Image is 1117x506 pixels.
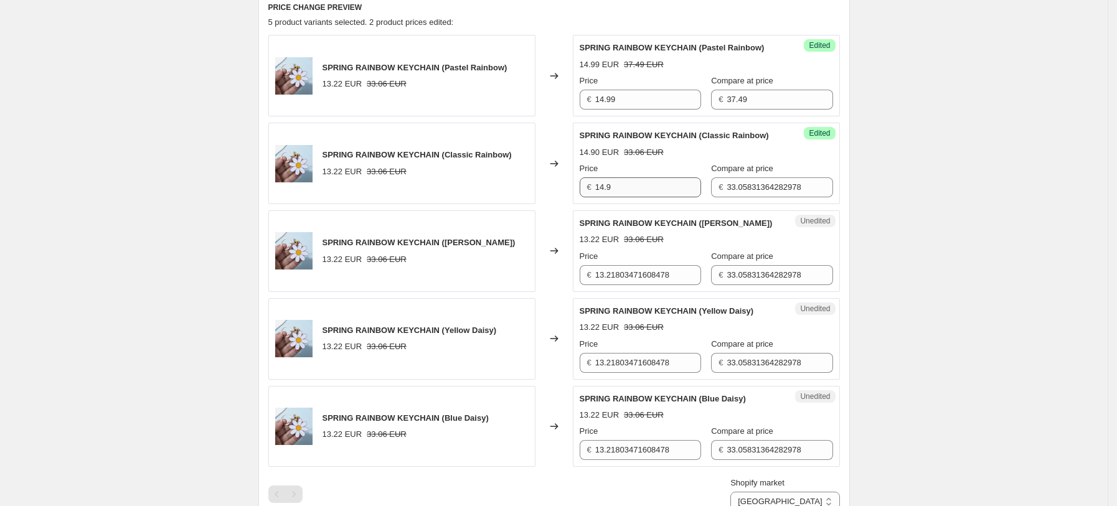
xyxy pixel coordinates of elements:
span: SPRING RAINBOW KEYCHAIN (Blue Daisy) [580,394,746,403]
span: € [719,182,723,192]
span: SPRING RAINBOW KEYCHAIN (Pastel Rainbow) [580,43,765,52]
span: SPRING RAINBOW KEYCHAIN (Pastel Rainbow) [323,63,507,72]
span: € [587,95,591,104]
strike: 33.06 EUR [367,340,407,353]
span: € [719,95,723,104]
strike: 33.06 EUR [624,321,664,334]
nav: Pagination [268,485,303,503]
span: Compare at price [711,251,773,261]
span: SPRING RAINBOW KEYCHAIN (Yellow Daisy) [580,306,754,316]
span: Shopify market [730,478,785,487]
span: Edited [809,128,830,138]
span: € [719,358,723,367]
span: Compare at price [711,164,773,173]
span: Price [580,251,598,261]
span: Unedited [800,216,830,226]
img: 17_df8c6ef7-ada7-4fd1-9376-ff60832e3c99_80x.png [275,320,313,357]
span: SPRING RAINBOW KEYCHAIN (Blue Daisy) [323,413,489,423]
div: 13.22 EUR [323,340,362,353]
span: € [587,182,591,192]
div: 13.22 EUR [323,253,362,266]
strike: 37.49 EUR [624,59,664,71]
span: Price [580,339,598,349]
strike: 33.06 EUR [367,78,407,90]
span: Edited [809,40,830,50]
span: Unedited [800,391,830,401]
div: 13.22 EUR [323,166,362,178]
div: 13.22 EUR [580,321,620,334]
span: € [587,358,591,367]
h6: PRICE CHANGE PREVIEW [268,2,840,12]
span: € [587,270,591,279]
span: Price [580,76,598,85]
div: 14.90 EUR [580,146,620,159]
span: Unedited [800,304,830,314]
img: 17_df8c6ef7-ada7-4fd1-9376-ff60832e3c99_80x.png [275,57,313,95]
img: 17_df8c6ef7-ada7-4fd1-9376-ff60832e3c99_80x.png [275,232,313,269]
span: SPRING RAINBOW KEYCHAIN ([PERSON_NAME]) [580,218,773,228]
span: € [587,445,591,454]
strike: 33.06 EUR [624,146,664,159]
span: Compare at price [711,76,773,85]
span: SPRING RAINBOW KEYCHAIN (Classic Rainbow) [580,131,769,140]
strike: 33.06 EUR [367,166,407,178]
div: 13.22 EUR [580,233,620,246]
div: 13.22 EUR [323,78,362,90]
span: Compare at price [711,426,773,436]
span: SPRING RAINBOW KEYCHAIN (Classic Rainbow) [323,150,512,159]
span: 5 product variants selected. 2 product prices edited: [268,17,454,27]
strike: 33.06 EUR [624,409,664,421]
div: 13.22 EUR [323,428,362,441]
strike: 33.06 EUR [624,233,664,246]
span: € [719,445,723,454]
span: SPRING RAINBOW KEYCHAIN (Yellow Daisy) [323,326,497,335]
strike: 33.06 EUR [367,428,407,441]
img: 17_df8c6ef7-ada7-4fd1-9376-ff60832e3c99_80x.png [275,408,313,445]
span: € [719,270,723,279]
span: Price [580,426,598,436]
div: 13.22 EUR [580,409,620,421]
strike: 33.06 EUR [367,253,407,266]
img: 17_df8c6ef7-ada7-4fd1-9376-ff60832e3c99_80x.png [275,145,313,182]
span: Price [580,164,598,173]
div: 14.99 EUR [580,59,620,71]
span: Compare at price [711,339,773,349]
span: SPRING RAINBOW KEYCHAIN ([PERSON_NAME]) [323,238,516,247]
